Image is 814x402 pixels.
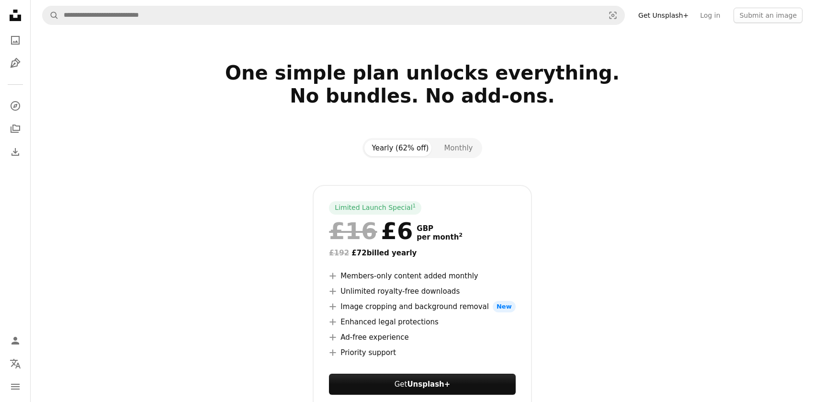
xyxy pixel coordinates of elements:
[407,380,450,389] strong: Unsplash+
[6,142,25,161] a: Download History
[6,31,25,50] a: Photos
[417,233,463,241] span: per month
[6,377,25,396] button: Menu
[329,201,421,215] div: Limited Launch Special
[601,6,624,24] button: Visual search
[329,270,515,282] li: Members-only content added monthly
[364,140,437,156] button: Yearly (62% off)
[459,232,463,238] sup: 2
[6,331,25,350] a: Log in / Sign up
[329,286,515,297] li: Unlimited royalty-free downloads
[694,8,726,23] a: Log in
[493,301,516,312] span: New
[436,140,480,156] button: Monthly
[329,332,515,343] li: Ad-free experience
[329,301,515,312] li: Image cropping and background removal
[329,218,377,243] span: £16
[329,247,515,259] div: £72 billed yearly
[6,96,25,115] a: Explore
[6,6,25,27] a: Home — Unsplash
[329,316,515,328] li: Enhanced legal protections
[329,347,515,358] li: Priority support
[417,224,463,233] span: GBP
[411,203,418,213] a: 1
[457,233,464,241] a: 2
[633,8,694,23] a: Get Unsplash+
[114,61,731,130] h2: One simple plan unlocks everything. No bundles. No add-ons.
[42,6,625,25] form: Find visuals sitewide
[6,119,25,138] a: Collections
[6,54,25,73] a: Illustrations
[6,354,25,373] button: Language
[329,218,413,243] div: £6
[43,6,59,24] button: Search Unsplash
[734,8,803,23] button: Submit an image
[329,249,349,257] span: £192
[329,374,515,395] button: GetUnsplash+
[413,203,416,208] sup: 1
